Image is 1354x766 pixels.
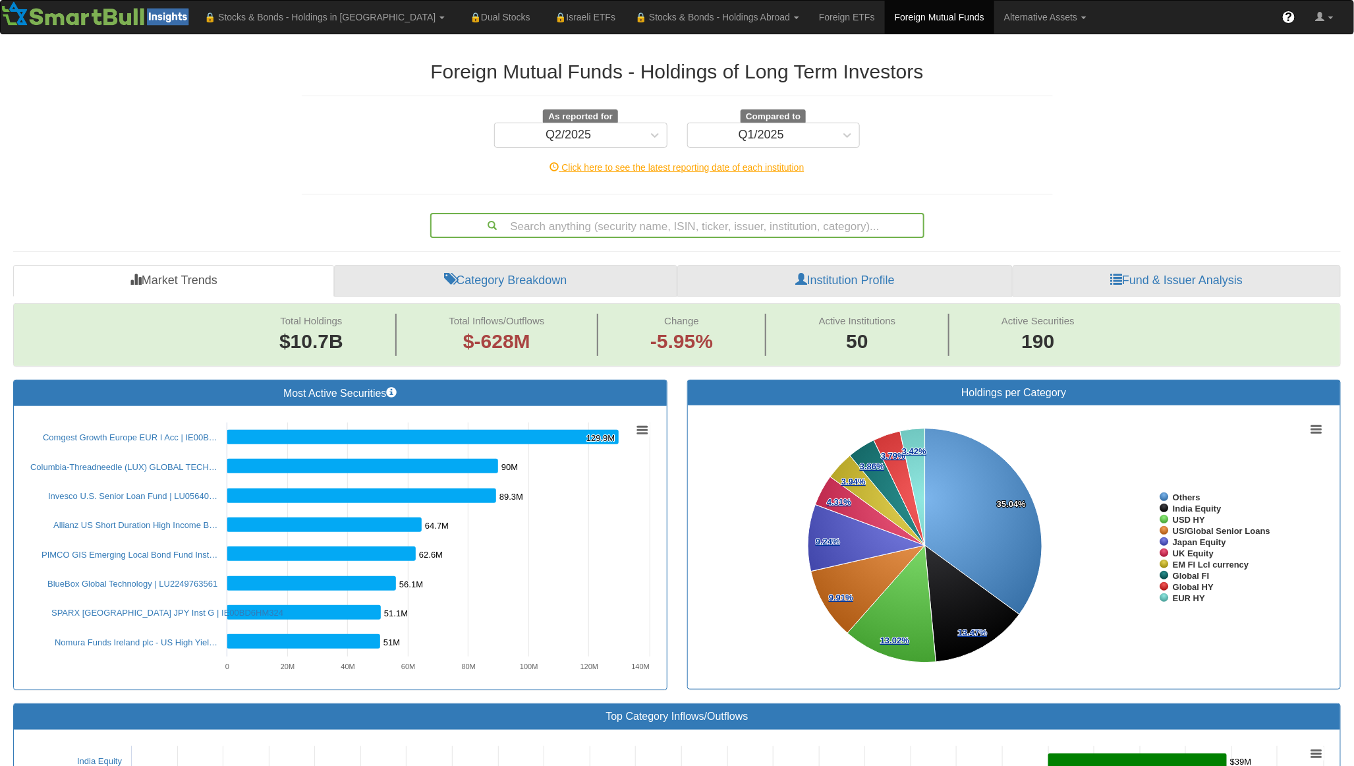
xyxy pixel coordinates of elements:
[1173,593,1205,603] tspan: EUR HY
[819,328,896,356] span: 50
[334,265,677,297] a: Category Breakdown
[292,161,1063,174] div: Click here to see the latest reporting date of each institution
[1173,548,1214,558] tspan: UK Equity
[1173,492,1200,502] tspan: Others
[741,109,806,124] span: Compared to
[42,550,217,560] a: PIMCO GIS Emerging Local Bond Fund Inst…
[1173,515,1205,525] tspan: USD HY
[1001,315,1075,326] span: Active Securities
[739,129,784,142] div: Q1/2025
[625,1,809,34] a: 🔒 Stocks & Bonds - Holdings Abroad
[341,663,354,670] text: 40M
[77,756,122,766] a: India Equity
[425,521,449,531] tspan: 64.7M
[902,446,926,456] tspan: 3.42%
[501,462,518,472] tspan: 90M
[463,330,530,352] span: $-628M
[1173,582,1214,592] tspan: Global HY
[47,579,217,589] a: BlueBox Global Technology | LU2249763561
[860,461,884,471] tspan: 3.86%
[449,315,544,326] span: Total Inflows/Outflows
[43,432,217,442] a: Comgest Growth Europe EUR I Acc | IE00B…
[816,537,840,546] tspan: 9.24%
[1013,265,1341,297] a: Fund & Issuer Analysis
[30,462,217,472] a: Columbia-Threadneedle (LUX) GLOBAL TECH…
[1001,328,1075,356] span: 190
[384,608,408,618] tspan: 51.1M
[819,315,896,326] span: Active Institutions
[53,520,217,530] a: Allianz US Short Duration High Income B…
[280,315,342,326] span: Total Holdings
[1173,526,1270,536] tspan: US/Global Senior Loans
[1,1,194,27] img: Smartbull
[24,711,1330,722] h3: Top Category Inflows/Outflows
[677,265,1012,297] a: Institution Profile
[55,637,217,647] a: Nomura Funds Ireland plc - US High Yiel…
[24,387,657,399] h3: Most Active Securities
[48,491,217,501] a: Invesco U.S. Senior Loan Fund | LU05640…
[809,1,885,34] a: Foreign ETFs
[881,451,905,461] tspan: 3.79%
[580,663,599,670] text: 120M
[194,1,455,34] a: 🔒 Stocks & Bonds - Holdings in [GEOGRAPHIC_DATA]
[1173,537,1227,547] tspan: Japan Equity
[650,328,713,356] span: -5.95%
[302,61,1053,82] h2: Foreign Mutual Funds - Holdings of Long Term Investors
[997,499,1027,509] tspan: 35.04%
[281,663,295,670] text: 20M
[455,1,540,34] a: 🔒Dual Stocks
[13,265,334,297] a: Market Trends
[958,628,988,637] tspan: 13.47%
[225,663,229,670] text: 0
[1285,11,1293,24] span: ?
[432,214,923,237] div: Search anything (security name, ISIN, ticker, issuer, institution, category)...
[994,1,1096,34] a: Alternative Assets
[880,635,910,645] tspan: 13.02%
[664,315,699,326] span: Change
[51,608,283,618] a: SPARX [GEOGRAPHIC_DATA] JPY Inst G | IE00BD6HM324
[540,1,625,34] a: 🔒Israeli ETFs
[827,497,851,507] tspan: 4.31%
[586,433,615,443] tspan: 129.9M
[1173,560,1249,570] tspan: EM FI Lcl currency
[419,550,443,560] tspan: 62.6M
[543,109,618,124] span: As reported for
[885,1,994,34] a: Foreign Mutual Funds
[1173,504,1222,514] tspan: India Equity
[546,129,591,142] div: Q2/2025
[499,492,523,502] tspan: 89.3M
[1272,1,1305,34] a: ?
[841,477,866,486] tspan: 3.94%
[462,663,476,670] text: 80M
[829,593,853,603] tspan: 9.91%
[520,663,538,670] text: 100M
[399,579,423,589] tspan: 56.1M
[401,663,415,670] text: 60M
[698,387,1331,399] h3: Holdings per Category
[631,663,650,670] text: 140M
[383,637,400,647] tspan: 51M
[279,330,343,352] span: $10.7B
[1173,571,1210,581] tspan: Global FI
